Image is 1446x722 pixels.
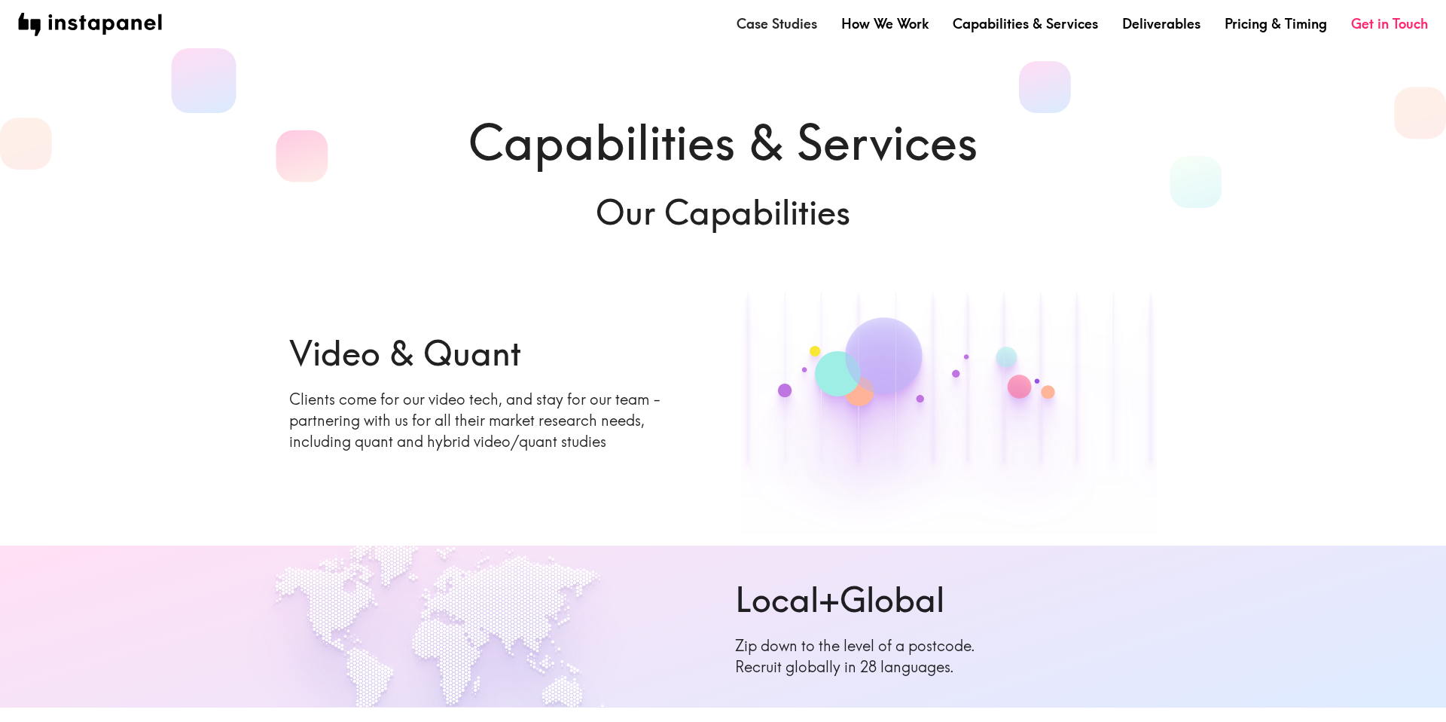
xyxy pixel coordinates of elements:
[229,546,651,707] img: map
[737,14,817,33] a: Case Studies
[289,329,705,377] h6: Video & Quant
[1351,14,1428,33] a: Get in Touch
[289,188,1157,236] h6: Our Capabilities
[735,576,1157,623] h6: Local+Global
[1122,14,1200,33] a: Deliverables
[289,389,705,452] p: Clients come for our video tech, and stay for our team - partnering with us for all their market ...
[289,109,1157,176] h1: Capabilities & Services
[18,13,162,36] img: instapanel
[953,14,1098,33] a: Capabilities & Services
[841,14,929,33] a: How We Work
[1225,14,1327,33] a: Pricing & Timing
[735,635,1157,678] p: Zip down to the level of a postcode. Recruit globally in 28 languages.
[741,248,1157,534] img: Quant chart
